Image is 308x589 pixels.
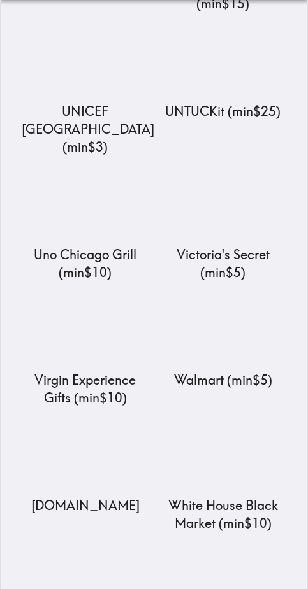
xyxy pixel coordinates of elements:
a: Water.org[DOMAIN_NAME] [22,417,149,514]
a: Uno Chicago GrillUno Chicago Grill (min$10) [22,166,149,281]
a: White House Black MarketWhite House Black Market (min$10) [159,417,287,532]
p: Virgin Experience Gifts ( min $10 ) [22,371,149,407]
p: White House Black Market ( min $10 ) [159,497,287,532]
p: Walmart ( min $5 ) [159,371,287,389]
p: Victoria's Secret ( min $5 ) [159,246,287,281]
a: Virgin Experience GiftsVirgin Experience Gifts (min$10) [22,292,149,407]
p: [DOMAIN_NAME] [22,497,149,514]
p: Uno Chicago Grill ( min $10 ) [22,246,149,281]
p: UNTUCKit ( min $25 ) [159,103,287,120]
a: WalmartWalmart (min$5) [159,292,287,389]
p: UNICEF [GEOGRAPHIC_DATA] ( min $3 ) [22,103,149,156]
a: UNICEF USAUNICEF [GEOGRAPHIC_DATA] (min$3) [22,23,149,156]
a: Victoria's SecretVictoria's Secret (min$5) [159,166,287,281]
a: UNTUCKitUNTUCKit (min$25) [159,23,287,120]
